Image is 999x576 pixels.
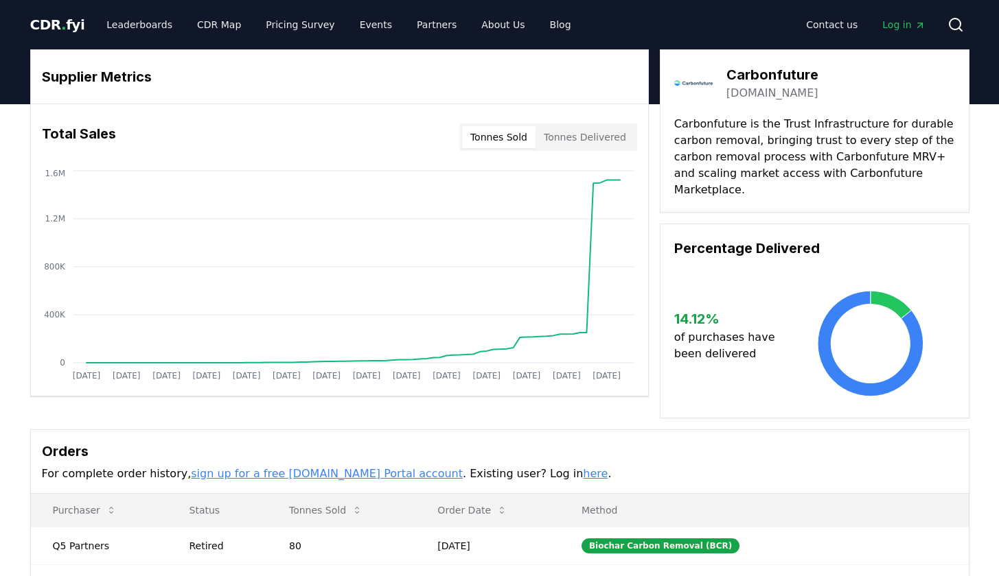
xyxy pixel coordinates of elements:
tspan: [DATE] [352,371,380,381]
tspan: 0 [60,358,65,368]
div: Biochar Carbon Removal (BCR) [582,538,739,553]
tspan: [DATE] [593,371,621,381]
a: [DOMAIN_NAME] [726,85,818,101]
tspan: [DATE] [152,371,181,381]
tspan: [DATE] [273,371,301,381]
tspan: [DATE] [433,371,461,381]
button: Tonnes Sold [462,126,536,148]
p: Carbonfuture is the Trust Infrastructure for durable carbon removal, bringing trust to every step... [674,116,955,198]
a: Leaderboards [95,12,183,37]
a: Pricing Survey [255,12,345,37]
a: About Us [470,12,536,37]
h3: Orders [42,441,958,461]
tspan: [DATE] [312,371,341,381]
tspan: [DATE] [392,371,420,381]
tspan: 1.2M [45,214,65,224]
tspan: [DATE] [72,371,100,381]
a: here [583,467,608,480]
tspan: [DATE] [112,371,140,381]
p: Method [571,503,958,517]
a: Events [349,12,403,37]
h3: Total Sales [42,123,116,151]
tspan: [DATE] [232,371,260,381]
td: 80 [267,527,415,564]
a: Contact us [795,12,869,37]
button: Order Date [426,496,518,524]
a: Partners [406,12,468,37]
button: Tonnes Sold [278,496,374,524]
h3: Carbonfuture [726,64,818,85]
tspan: [DATE] [512,371,540,381]
h3: Supplier Metrics [42,67,637,87]
a: Blog [539,12,582,37]
tspan: 1.6M [45,169,65,178]
p: Status [179,503,256,517]
h3: 14.12 % [674,309,786,329]
tspan: [DATE] [472,371,501,381]
a: CDR Map [186,12,252,37]
tspan: 800K [44,262,66,272]
span: Log in [882,18,925,32]
tspan: [DATE] [553,371,581,381]
img: Carbonfuture-logo [674,64,713,102]
tspan: [DATE] [192,371,220,381]
p: of purchases have been delivered [674,329,786,362]
span: . [61,16,66,33]
div: Retired [190,539,256,553]
button: Purchaser [42,496,128,524]
a: CDR.fyi [30,15,85,34]
nav: Main [795,12,936,37]
h3: Percentage Delivered [674,238,955,259]
p: For complete order history, . Existing user? Log in . [42,466,958,482]
td: Q5 Partners [31,527,168,564]
nav: Main [95,12,582,37]
tspan: 400K [44,310,66,320]
a: sign up for a free [DOMAIN_NAME] Portal account [191,467,463,480]
button: Tonnes Delivered [536,126,634,148]
td: [DATE] [415,527,560,564]
a: Log in [871,12,936,37]
span: CDR fyi [30,16,85,33]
